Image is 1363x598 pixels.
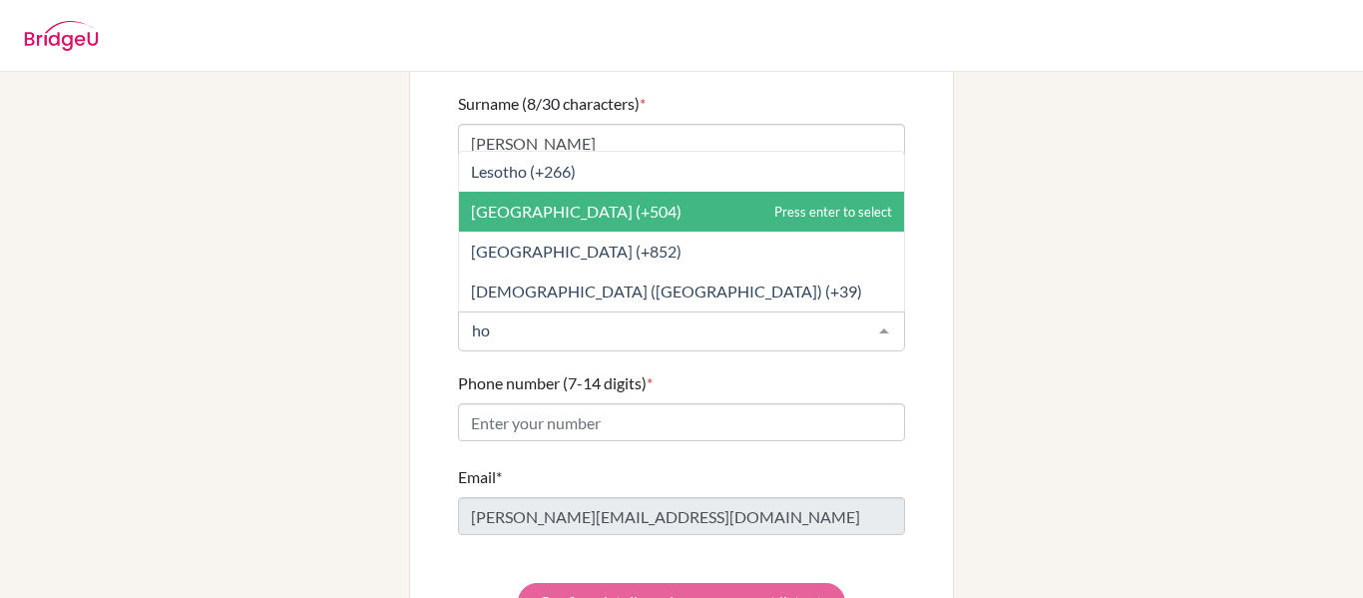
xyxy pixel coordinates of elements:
span: [GEOGRAPHIC_DATA] (+504) [471,202,681,221]
span: [GEOGRAPHIC_DATA] (+852) [471,242,681,261]
label: Email* [458,465,502,489]
input: Enter your number [458,403,905,441]
label: Phone number (7-14 digits) [458,371,653,395]
input: Select a code [467,320,864,340]
img: BridgeU logo [24,21,99,51]
span: [DEMOGRAPHIC_DATA] ([GEOGRAPHIC_DATA]) (+39) [471,282,862,300]
span: Lesotho (+266) [471,162,576,181]
input: Enter your surname [458,124,905,162]
label: Surname (8/30 characters) [458,92,646,116]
